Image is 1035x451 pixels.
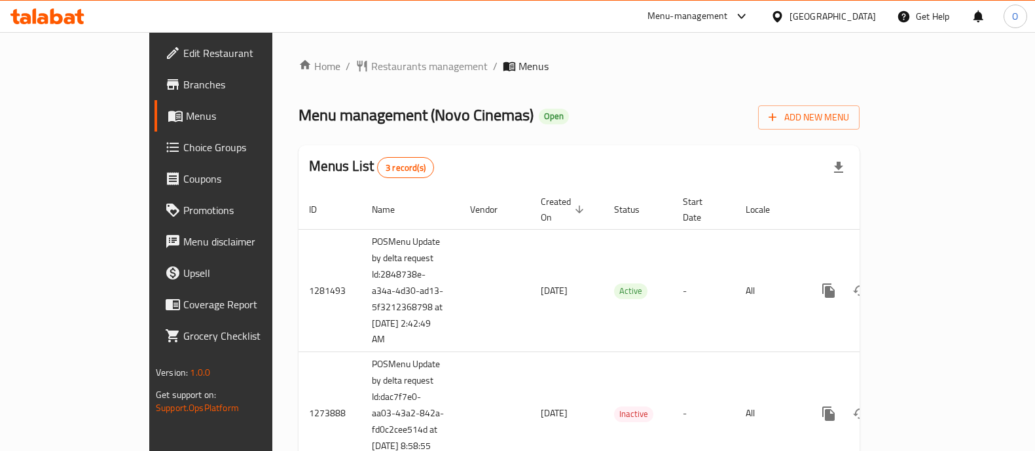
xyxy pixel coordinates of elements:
[190,364,210,381] span: 1.0.0
[683,194,719,225] span: Start Date
[1012,9,1018,24] span: O
[813,275,844,306] button: more
[614,406,653,422] span: Inactive
[844,275,876,306] button: Change Status
[361,229,460,352] td: POSMenu Update by delta request Id:2848738e-a34a-4d30-ad13-5f3212368798 at [DATE] 2:42:49 AM
[183,265,312,281] span: Upsell
[183,77,312,92] span: Branches
[299,229,361,352] td: 1281493
[614,283,647,298] span: Active
[844,398,876,429] button: Change Status
[154,194,322,226] a: Promotions
[156,386,216,403] span: Get support on:
[378,162,433,174] span: 3 record(s)
[183,139,312,155] span: Choice Groups
[154,69,322,100] a: Branches
[183,171,312,187] span: Coupons
[299,100,534,130] span: Menu management ( Novo Cinemas )
[154,226,322,257] a: Menu disclaimer
[518,58,549,74] span: Menus
[769,109,849,126] span: Add New Menu
[186,108,312,124] span: Menus
[372,202,412,217] span: Name
[647,9,728,24] div: Menu-management
[309,202,334,217] span: ID
[156,399,239,416] a: Support.OpsPlatform
[346,58,350,74] li: /
[541,405,568,422] span: [DATE]
[541,282,568,299] span: [DATE]
[183,45,312,61] span: Edit Restaurant
[614,202,657,217] span: Status
[377,157,434,178] div: Total records count
[470,202,515,217] span: Vendor
[309,156,434,178] h2: Menus List
[371,58,488,74] span: Restaurants management
[735,229,803,352] td: All
[299,58,860,74] nav: breadcrumb
[813,398,844,429] button: more
[823,152,854,183] div: Export file
[493,58,498,74] li: /
[183,234,312,249] span: Menu disclaimer
[154,132,322,163] a: Choice Groups
[539,109,569,124] div: Open
[154,100,322,132] a: Menus
[154,257,322,289] a: Upsell
[183,328,312,344] span: Grocery Checklist
[541,194,588,225] span: Created On
[803,190,949,230] th: Actions
[156,364,188,381] span: Version:
[355,58,488,74] a: Restaurants management
[154,320,322,352] a: Grocery Checklist
[154,289,322,320] a: Coverage Report
[154,163,322,194] a: Coupons
[183,202,312,218] span: Promotions
[790,9,876,24] div: [GEOGRAPHIC_DATA]
[672,229,735,352] td: -
[183,297,312,312] span: Coverage Report
[758,105,860,130] button: Add New Menu
[746,202,787,217] span: Locale
[154,37,322,69] a: Edit Restaurant
[539,111,569,122] span: Open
